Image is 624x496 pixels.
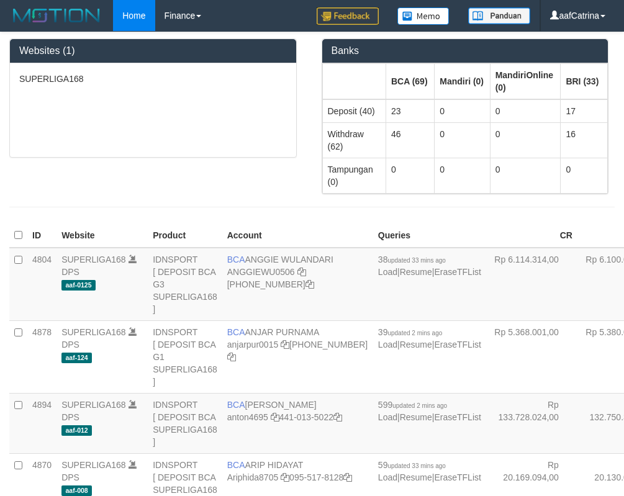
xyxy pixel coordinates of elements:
a: EraseTFList [434,340,481,349]
span: BCA [227,327,245,337]
a: Copy 0955178128 to clipboard [343,472,352,482]
span: BCA [227,400,245,410]
span: BCA [227,460,245,470]
th: Group: activate to sort column ascending [386,63,434,99]
td: 0 [435,99,490,123]
th: Group: activate to sort column ascending [490,63,561,99]
td: DPS [57,248,148,321]
p: SUPERLIGA168 [19,73,287,85]
th: CR [486,223,577,248]
th: ID [27,223,57,248]
span: | | [378,255,481,277]
img: Feedback.jpg [317,7,379,25]
a: Load [378,472,397,482]
span: | | [378,327,481,349]
span: BCA [227,255,245,264]
td: 4894 [27,393,57,453]
a: Copy 4062281620 to clipboard [227,352,236,362]
a: SUPERLIGA168 [61,460,126,470]
a: Resume [400,472,432,482]
th: Group: activate to sort column ascending [435,63,490,99]
td: Tampungan (0) [322,158,386,193]
span: | | [378,400,481,422]
td: 0 [435,158,490,193]
a: EraseTFList [434,267,481,277]
td: Rp 5.368.001,00 [486,320,577,393]
a: Copy anjarpur0015 to clipboard [281,340,289,349]
span: aaf-012 [61,425,92,436]
a: Copy 4410135022 to clipboard [333,412,342,422]
img: panduan.png [468,7,530,24]
a: Load [378,267,397,277]
th: Queries [373,223,486,248]
td: 16 [561,122,608,158]
span: aaf-008 [61,485,92,496]
a: Ariphida8705 [227,472,279,482]
h3: Websites (1) [19,45,287,56]
a: Copy ANGGIEWU0506 to clipboard [297,267,306,277]
td: 4804 [27,248,57,321]
a: ANGGIEWU0506 [227,267,295,277]
a: SUPERLIGA168 [61,255,126,264]
a: SUPERLIGA168 [61,400,126,410]
span: updated 2 mins ago [392,402,447,409]
td: IDNSPORT [ DEPOSIT BCA SUPERLIGA168 ] [148,393,222,453]
td: 0 [490,122,561,158]
img: MOTION_logo.png [9,6,104,25]
th: Group: activate to sort column ascending [322,63,386,99]
a: Copy 4062213373 to clipboard [305,279,314,289]
th: Group: activate to sort column ascending [561,63,608,99]
td: 23 [386,99,434,123]
td: 0 [386,158,434,193]
th: Website [57,223,148,248]
span: | | [378,460,481,482]
td: 0 [435,122,490,158]
a: Resume [400,412,432,422]
a: SUPERLIGA168 [61,327,126,337]
td: DPS [57,320,148,393]
a: Load [378,412,397,422]
td: Withdraw (62) [322,122,386,158]
h3: Banks [332,45,599,56]
a: anton4695 [227,412,268,422]
a: Resume [400,340,432,349]
td: Deposit (40) [322,99,386,123]
th: Product [148,223,222,248]
td: ANJAR PURNAMA [PHONE_NUMBER] [222,320,373,393]
td: Rp 133.728.024,00 [486,393,577,453]
td: 0 [490,99,561,123]
a: Load [378,340,397,349]
span: 599 [378,400,447,410]
a: Resume [400,267,432,277]
span: 38 [378,255,446,264]
a: EraseTFList [434,412,481,422]
a: Copy Ariphida8705 to clipboard [281,472,289,482]
td: 4878 [27,320,57,393]
td: [PERSON_NAME] 441-013-5022 [222,393,373,453]
td: IDNSPORT [ DEPOSIT BCA G1 SUPERLIGA168 ] [148,320,222,393]
a: anjarpur0015 [227,340,279,349]
span: 59 [378,460,446,470]
td: IDNSPORT [ DEPOSIT BCA G3 SUPERLIGA168 ] [148,248,222,321]
td: DPS [57,393,148,453]
td: Rp 6.114.314,00 [486,248,577,321]
td: 0 [490,158,561,193]
img: Button%20Memo.svg [397,7,450,25]
a: Copy anton4695 to clipboard [271,412,279,422]
td: 0 [561,158,608,193]
td: 46 [386,122,434,158]
span: updated 2 mins ago [387,330,442,336]
td: 17 [561,99,608,123]
span: updated 33 mins ago [387,257,445,264]
td: ANGGIE WULANDARI [PHONE_NUMBER] [222,248,373,321]
a: EraseTFList [434,472,481,482]
th: Account [222,223,373,248]
span: aaf-0125 [61,280,96,291]
span: 39 [378,327,442,337]
span: updated 33 mins ago [387,462,445,469]
span: aaf-124 [61,353,92,363]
